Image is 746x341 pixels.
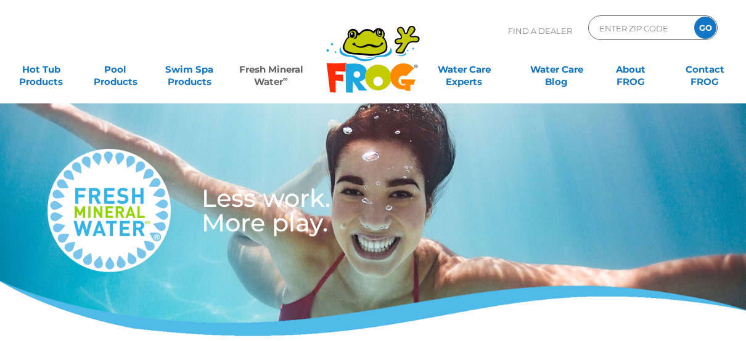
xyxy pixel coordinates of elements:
img: fresh-mineral-water-logo-medium [47,149,171,272]
a: ContactFROG [676,57,734,82]
input: GO [694,17,716,39]
p: Find A Dealer [508,15,572,46]
a: PoolProducts [86,57,144,82]
h3: Less work. More play. [202,186,435,235]
a: Water CareExperts [417,57,511,82]
a: Fresh MineralWater∞ [235,57,307,82]
a: Water CareBlog [528,57,586,82]
a: Swim SpaProducts [161,57,219,82]
sup: ∞ [283,74,288,83]
a: AboutFROG [602,57,660,82]
a: Hot TubProducts [12,57,70,82]
input: Zip Code Form [598,19,681,37]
